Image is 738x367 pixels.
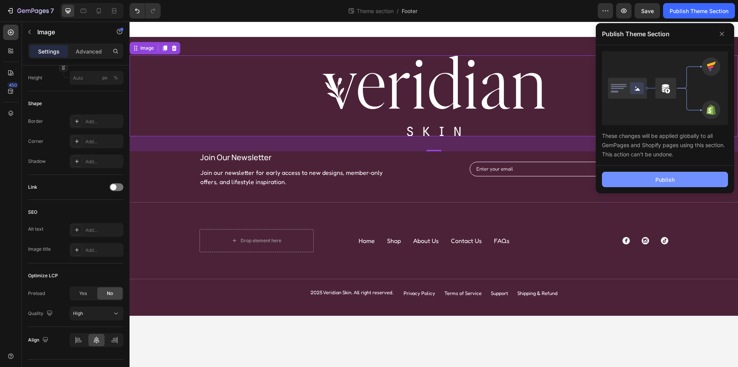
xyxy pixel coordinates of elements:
a: Terms of Service [315,268,352,276]
div: Publish [655,176,675,184]
iframe: Design area [130,22,738,367]
button: High [70,307,123,320]
div: Undo/Redo [130,3,161,18]
a: About Us [284,215,309,224]
p: Advanced [76,47,102,55]
span: Footer [402,7,417,15]
div: Optimize LCP [28,272,58,279]
div: Add... [85,118,121,125]
div: Alt text [28,226,43,233]
div: px [102,74,108,81]
div: Add... [85,158,121,165]
span: Yes [79,290,87,297]
div: These changes will be applied globally to all GemPages and Shopify pages using this section. This... [602,125,728,159]
div: Image title [28,246,51,253]
div: Preload [28,290,45,297]
div: Shadow [28,158,46,165]
a: Home [229,215,245,224]
span: Save [641,8,654,14]
span: No [107,290,113,297]
div: Drop element here [111,216,152,222]
button: % [100,73,110,82]
div: Submit [508,142,527,152]
a: Shipping & Refund [388,268,428,276]
p: Join our newsletter for early access to new designs, member‑only offers, and lifestyle inspiration. [71,146,265,165]
div: Image [9,23,26,30]
a: FAQs [364,215,380,224]
a: Shop [258,215,271,224]
p: Image [37,27,103,37]
div: Align [28,335,50,345]
p: Publish Theme Section [602,29,670,39]
a: Contact Us [321,215,352,224]
div: Add... [85,227,121,234]
button: px [111,73,120,82]
div: Quality [28,308,54,319]
button: Save [635,3,660,18]
span: High [73,310,83,316]
p: 7 [50,6,54,15]
img: gempages_579986419619987989-9cd04447-7a57-44fc-9a7e-dfc1c77630c5.svg [193,34,416,115]
button: Publish Theme Section [663,3,735,18]
a: Privacy Policy [274,268,306,276]
div: SEO [28,209,37,216]
div: Link [28,184,37,191]
div: 450 [7,82,18,88]
input: Enter your email [340,140,490,155]
input: px% [70,71,123,85]
a: Support [361,268,379,276]
button: Publish [602,172,728,187]
div: Border [28,118,43,125]
div: Corner [28,138,43,145]
label: Height [28,74,42,81]
div: Publish Theme Section [670,7,728,15]
button: 7 [3,3,57,18]
h2: join our newsletter [70,130,266,142]
p: Settings [38,47,60,55]
span: Theme section [355,7,395,15]
div: % [113,74,118,81]
div: Add... [85,138,121,145]
button: Submit [496,140,539,154]
div: Add... [85,247,121,254]
div: Shape [28,100,42,107]
p: 2025 Veridian Skin. All right reserved. [181,267,264,275]
span: / [397,7,399,15]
